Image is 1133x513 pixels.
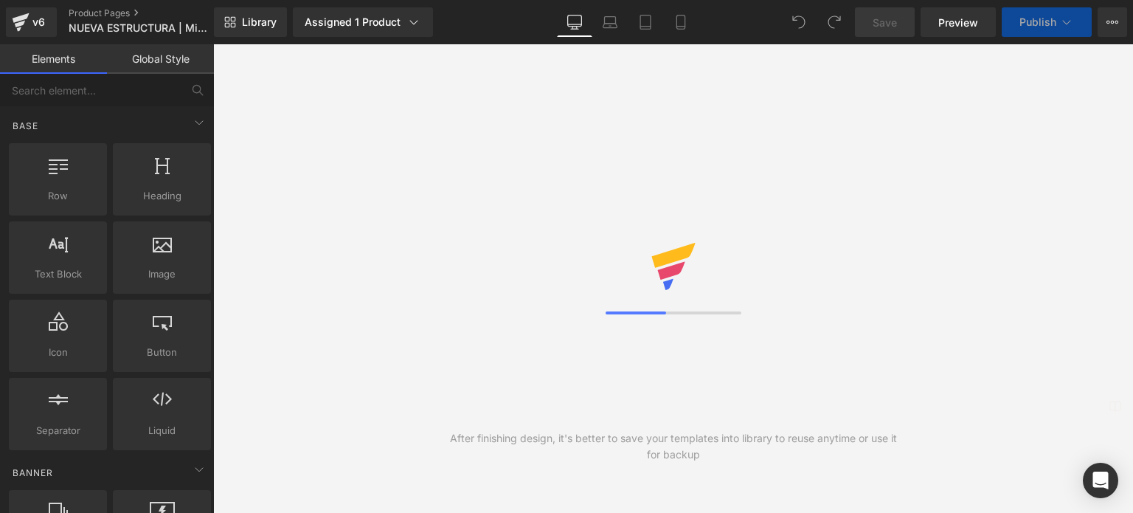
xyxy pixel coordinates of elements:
button: Publish [1002,7,1092,37]
div: After finishing design, it's better to save your templates into library to reuse anytime or use i... [443,430,904,463]
div: Open Intercom Messenger [1083,463,1118,498]
span: Banner [11,466,55,480]
a: Global Style [107,44,214,74]
button: Undo [784,7,814,37]
span: Preview [938,15,978,30]
span: Base [11,119,40,133]
a: Mobile [663,7,699,37]
button: More [1098,7,1127,37]
span: Publish [1019,16,1056,28]
span: Icon [13,345,103,360]
span: Button [117,345,207,360]
span: Library [242,16,277,29]
span: Text Block [13,266,103,282]
span: Heading [117,188,207,204]
div: v6 [30,13,48,32]
a: Preview [921,7,996,37]
a: v6 [6,7,57,37]
span: Image [117,266,207,282]
span: Separator [13,423,103,438]
a: Desktop [557,7,592,37]
button: Redo [820,7,849,37]
a: Laptop [592,7,628,37]
a: Product Pages [69,7,238,19]
div: Assigned 1 Product [305,15,421,30]
span: Row [13,188,103,204]
a: New Library [214,7,287,37]
a: Tablet [628,7,663,37]
span: Save [873,15,897,30]
span: NUEVA ESTRUCTURA | Miel pura nacional + velas [69,22,210,34]
span: Liquid [117,423,207,438]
